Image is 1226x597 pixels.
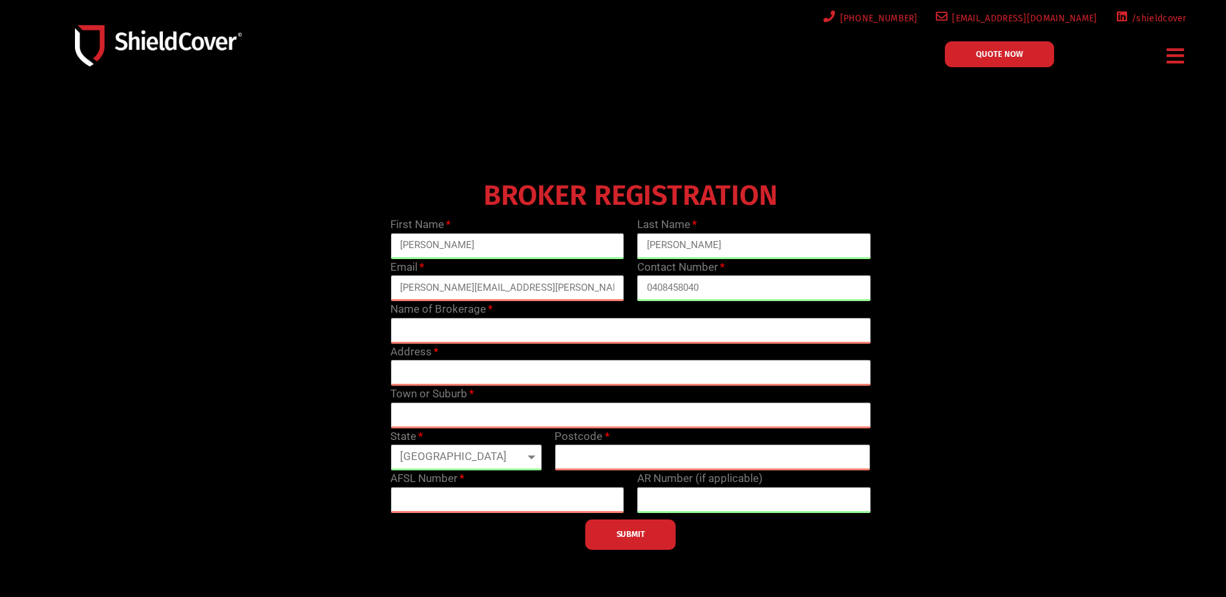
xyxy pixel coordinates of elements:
[1113,10,1187,26] a: /shieldcover
[637,470,763,487] label: AR Number (if applicable)
[390,470,464,487] label: AFSL Number
[384,188,877,204] h4: BROKER REGISTRATION
[637,259,724,276] label: Contact Number
[390,301,492,318] label: Name of Brokerage
[933,10,1097,26] a: [EMAIL_ADDRESS][DOMAIN_NAME]
[390,428,423,445] label: State
[617,533,645,536] span: SUBMIT
[976,50,1023,58] span: QUOTE NOW
[586,519,676,550] button: SUBMIT
[836,10,918,26] span: [PHONE_NUMBER]
[945,41,1054,67] a: QUOTE NOW
[390,386,474,403] label: Town or Suburb
[947,10,1097,26] span: [EMAIL_ADDRESS][DOMAIN_NAME]
[555,428,609,445] label: Postcode
[821,10,918,26] a: [PHONE_NUMBER]
[637,216,697,233] label: Last Name
[390,344,438,361] label: Address
[75,25,242,66] img: Shield-Cover-Underwriting-Australia-logo-full
[390,259,424,276] label: Email
[390,216,450,233] label: First Name
[1127,10,1187,26] span: /shieldcover
[1162,41,1190,71] div: Menu Toggle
